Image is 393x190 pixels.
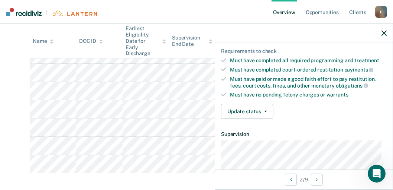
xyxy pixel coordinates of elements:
img: Recidiviz [6,8,42,16]
button: Previous Opportunity [285,174,297,186]
div: Name [33,38,53,44]
dt: Supervision [221,131,387,137]
span: treatment [354,57,379,63]
div: Must have completed court-ordered restitution [230,66,387,73]
img: Lantern [52,10,97,16]
span: obligations [336,83,368,89]
span: warrants [327,92,348,98]
div: Earliest Eligibility Date for Early Discharge [126,25,166,57]
div: Must have paid or made a good faith effort to pay restitution, fees, court costs, fines, and othe... [230,76,387,89]
div: Must have completed all required programming and [230,57,387,64]
button: Next Opportunity [311,174,323,186]
iframe: Intercom live chat [368,165,386,183]
div: P [375,6,387,18]
div: 2 / 9 [215,170,393,189]
button: Update status [221,104,273,119]
span: payments [344,67,374,73]
div: Must have no pending felony charges or [230,92,387,98]
div: Supervision End Date [172,35,212,47]
div: DOC ID [79,38,103,44]
div: Requirements to check [221,48,387,54]
span: | [42,10,52,16]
